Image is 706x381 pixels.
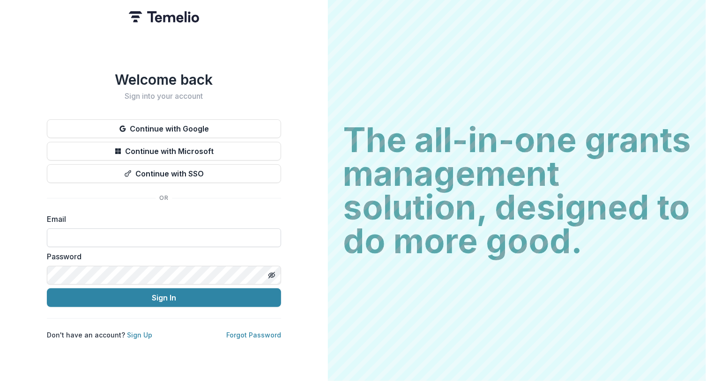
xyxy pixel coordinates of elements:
h1: Welcome back [47,71,281,88]
button: Toggle password visibility [264,268,279,283]
button: Continue with SSO [47,164,281,183]
button: Sign In [47,288,281,307]
label: Email [47,213,275,225]
button: Continue with Google [47,119,281,138]
a: Forgot Password [226,331,281,339]
h2: Sign into your account [47,92,281,101]
img: Temelio [129,11,199,22]
p: Don't have an account? [47,330,152,340]
label: Password [47,251,275,262]
a: Sign Up [127,331,152,339]
button: Continue with Microsoft [47,142,281,161]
